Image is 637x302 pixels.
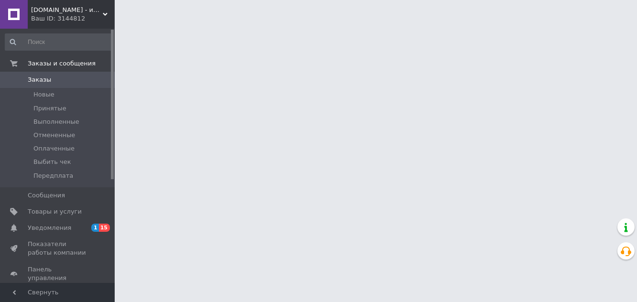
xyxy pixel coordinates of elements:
[31,6,103,14] span: Flawless.com.ua - интернет-магазин профессиональной косметики
[5,33,113,51] input: Поиск
[28,224,71,232] span: Уведомления
[28,59,96,68] span: Заказы и сообщения
[33,104,66,113] span: Принятые
[28,75,51,84] span: Заказы
[28,265,88,282] span: Панель управления
[91,224,99,232] span: 1
[28,191,65,200] span: Сообщения
[99,224,110,232] span: 15
[33,158,71,166] span: Выбить чек
[33,118,79,126] span: Выполненные
[28,240,88,257] span: Показатели работы компании
[31,14,115,23] div: Ваш ID: 3144812
[33,90,54,99] span: Новые
[33,131,75,140] span: Отмененные
[33,144,75,153] span: Оплаченные
[33,172,73,180] span: Передплата
[28,207,82,216] span: Товары и услуги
